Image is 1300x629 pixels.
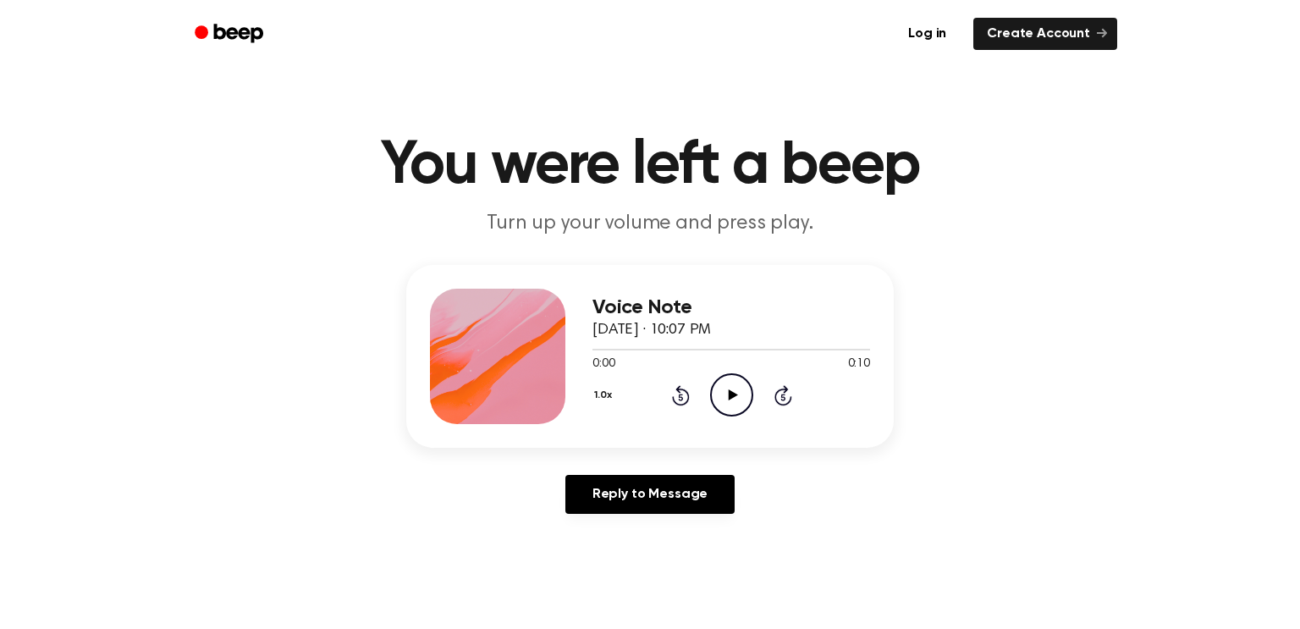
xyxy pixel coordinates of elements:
span: 0:00 [592,356,614,373]
p: Turn up your volume and press play. [325,210,975,238]
a: Reply to Message [565,475,735,514]
a: Beep [183,18,278,51]
a: Create Account [973,18,1117,50]
h3: Voice Note [592,296,870,319]
button: 1.0x [592,381,618,410]
a: Log in [891,14,963,53]
span: 0:10 [848,356,870,373]
h1: You were left a beep [217,135,1083,196]
span: [DATE] · 10:07 PM [592,323,711,338]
